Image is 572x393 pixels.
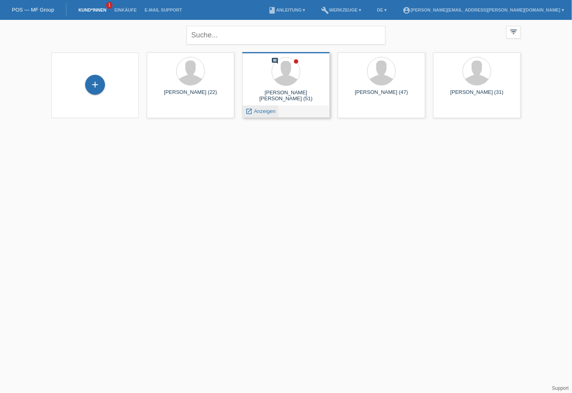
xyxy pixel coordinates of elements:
a: Kund*innen [74,8,110,12]
span: Anzeigen [254,108,276,114]
div: [PERSON_NAME] (22) [153,89,228,102]
i: build [321,6,329,14]
div: [PERSON_NAME] (47) [344,89,419,102]
div: [PERSON_NAME] (31) [440,89,514,102]
a: launch Anzeigen [245,108,276,114]
i: comment [271,57,278,64]
i: launch [245,108,253,115]
a: E-Mail Support [141,8,186,12]
i: filter_list [509,27,518,36]
a: POS — MF Group [12,7,54,13]
div: [PERSON_NAME] [PERSON_NAME] (51) [249,89,323,102]
a: buildWerkzeuge ▾ [317,8,366,12]
span: 1 [106,2,113,9]
a: Einkäufe [110,8,140,12]
a: account_circle[PERSON_NAME][EMAIL_ADDRESS][PERSON_NAME][DOMAIN_NAME] ▾ [399,8,568,12]
a: Support [552,385,569,391]
i: book [268,6,276,14]
input: Suche... [187,26,385,45]
a: bookAnleitung ▾ [264,8,309,12]
div: Neuer Kommentar [271,57,278,66]
div: Kund*in hinzufügen [86,78,105,91]
i: account_circle [403,6,411,14]
a: DE ▾ [373,8,391,12]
